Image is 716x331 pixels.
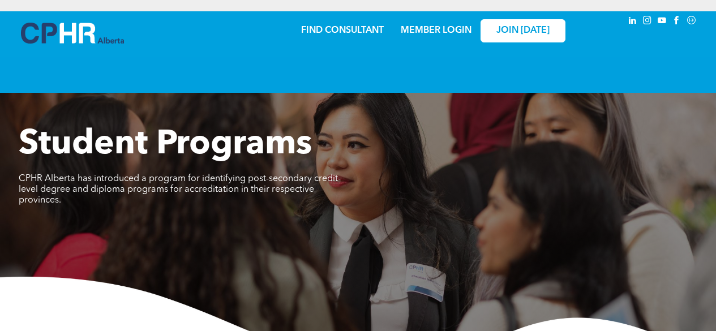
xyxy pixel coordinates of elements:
span: Student Programs [19,128,312,162]
a: facebook [671,14,683,29]
a: linkedin [627,14,639,29]
a: youtube [656,14,668,29]
a: instagram [641,14,654,29]
a: JOIN [DATE] [481,19,565,42]
span: CPHR Alberta has introduced a program for identifying post-secondary credit-level degree and dipl... [19,174,341,205]
span: JOIN [DATE] [496,25,550,36]
a: MEMBER LOGIN [401,26,471,35]
a: Social network [685,14,698,29]
a: FIND CONSULTANT [301,26,384,35]
img: A blue and white logo for cp alberta [21,23,124,44]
